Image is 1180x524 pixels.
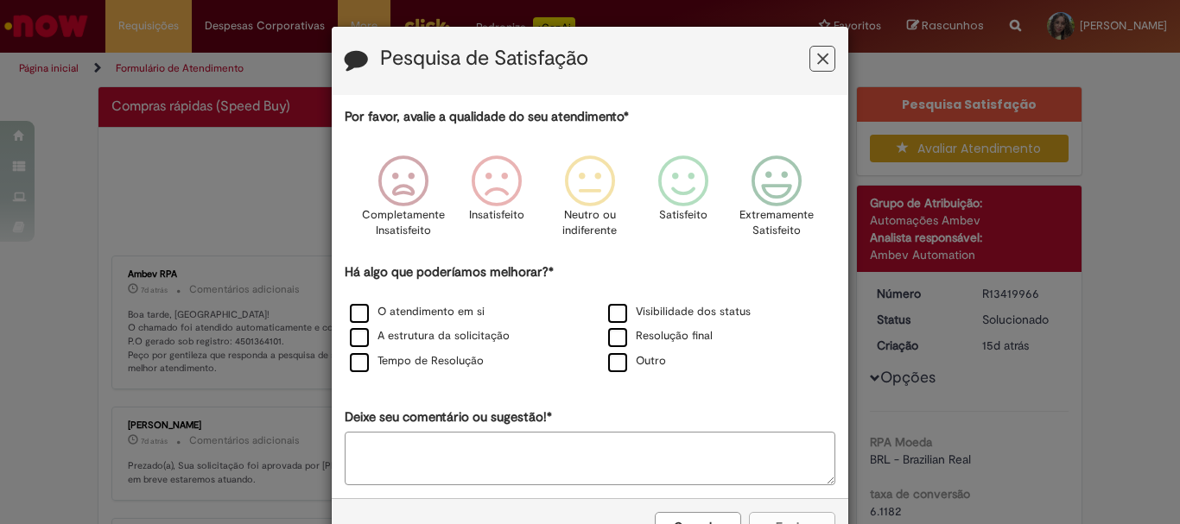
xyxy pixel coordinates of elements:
[358,142,447,261] div: Completamente Insatisfeito
[362,207,445,239] p: Completamente Insatisfeito
[608,304,751,320] label: Visibilidade dos status
[639,142,727,261] div: Satisfeito
[350,328,510,344] label: A estrutura da solicitação
[659,207,707,224] p: Satisfeito
[350,353,484,369] label: Tempo de Resolução
[608,328,713,344] label: Resolução final
[345,263,835,375] div: Há algo que poderíamos melhorar?*
[546,142,634,261] div: Neutro ou indiferente
[469,207,524,224] p: Insatisfeito
[739,207,814,239] p: Extremamente Satisfeito
[733,142,821,261] div: Extremamente Satisfeito
[350,304,485,320] label: O atendimento em si
[345,108,629,126] label: Por favor, avalie a qualidade do seu atendimento*
[608,353,666,369] label: Outro
[380,47,588,70] label: Pesquisa de Satisfação
[453,142,541,261] div: Insatisfeito
[345,408,552,426] label: Deixe seu comentário ou sugestão!*
[559,207,621,239] p: Neutro ou indiferente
